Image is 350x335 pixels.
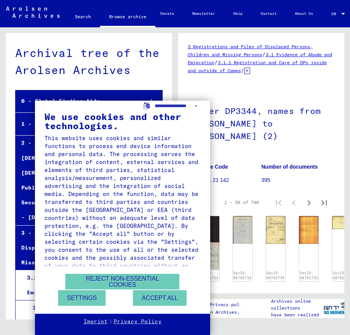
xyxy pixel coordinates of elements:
div: We use cookies and other technologies. [44,112,201,130]
a: Imprint [84,318,108,326]
div: This website uses cookies and similar functions to process end device information and personal da... [44,134,201,278]
button: Accept all [133,290,187,306]
a: Privacy Policy [114,318,162,326]
button: Reject non-essential cookies [65,274,179,289]
button: Settings [58,290,106,306]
